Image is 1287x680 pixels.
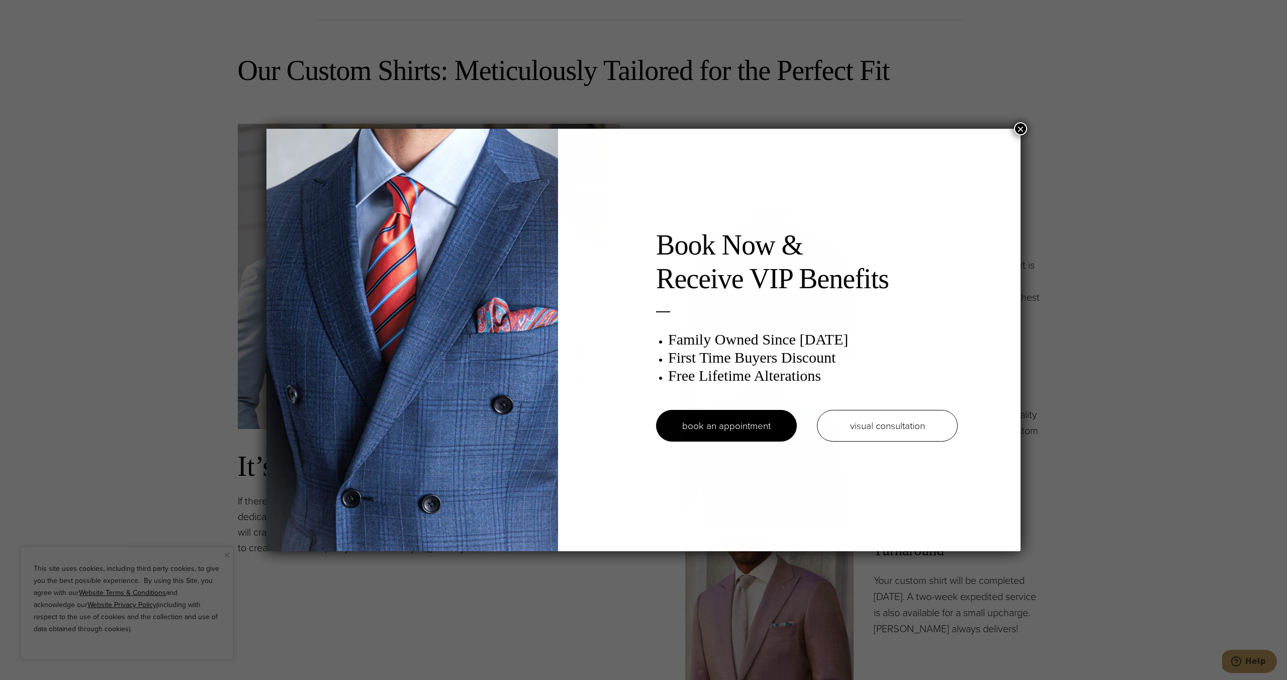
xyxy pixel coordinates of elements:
h3: Family Owned Since [DATE] [668,330,958,349]
button: Close [1014,122,1027,135]
a: book an appointment [656,410,797,442]
a: visual consultation [817,410,958,442]
h2: Book Now & Receive VIP Benefits [656,228,958,296]
h3: Free Lifetime Alterations [668,367,958,385]
h3: First Time Buyers Discount [668,349,958,367]
span: Help [23,7,44,16]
